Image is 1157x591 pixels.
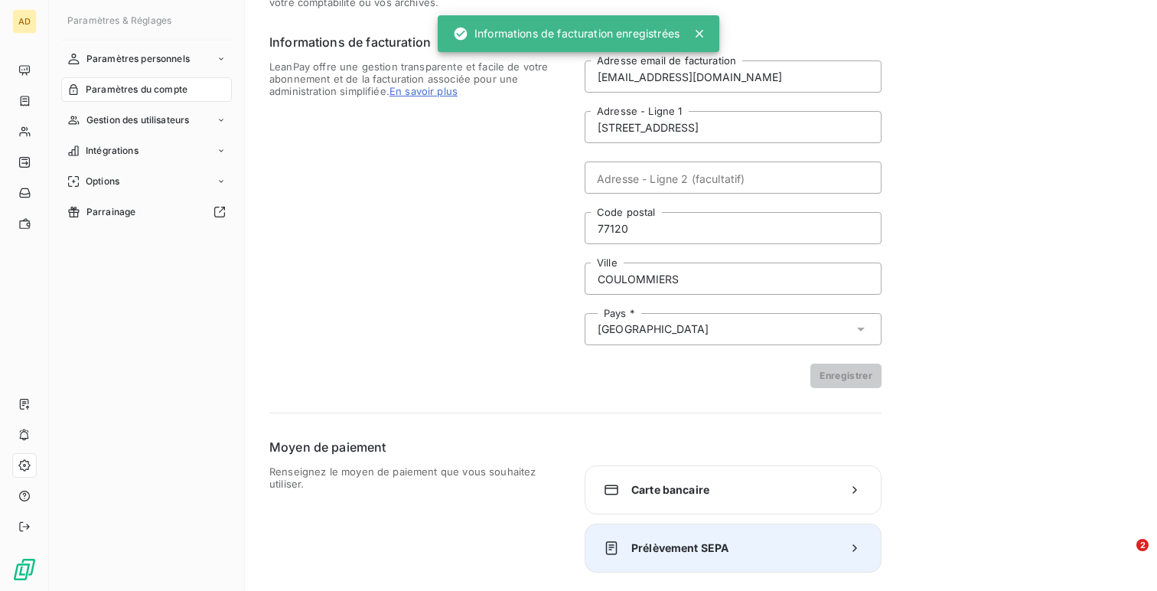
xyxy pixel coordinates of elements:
[269,60,566,388] span: LeanPay offre une gestion transparente et facile de votre abonnement et de la facturation associé...
[598,322,709,337] span: [GEOGRAPHIC_DATA]
[269,438,882,456] h6: Moyen de paiement
[12,9,37,34] div: AD
[585,60,882,93] input: placeholder
[86,113,190,127] span: Gestion des utilisateurs
[269,33,882,51] h6: Informations de facturation
[585,212,882,244] input: placeholder
[86,175,119,188] span: Options
[86,205,136,219] span: Parrainage
[631,482,835,498] span: Carte bancaire
[61,77,232,102] a: Paramètres du compte
[1136,539,1149,551] span: 2
[389,85,458,97] span: En savoir plus
[86,83,187,96] span: Paramètres du compte
[810,364,882,388] button: Enregistrer
[631,540,835,556] span: Prélèvement SEPA
[86,144,139,158] span: Intégrations
[67,15,171,26] span: Paramètres & Réglages
[453,20,680,47] div: Informations de facturation enregistrées
[269,465,566,573] span: Renseignez le moyen de paiement que vous souhaitez utiliser.
[585,111,882,143] input: placeholder
[1105,539,1142,576] iframe: Intercom live chat
[12,557,37,582] img: Logo LeanPay
[585,162,882,194] input: placeholder
[86,52,190,66] span: Paramètres personnels
[61,200,232,224] a: Parrainage
[585,263,882,295] input: placeholder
